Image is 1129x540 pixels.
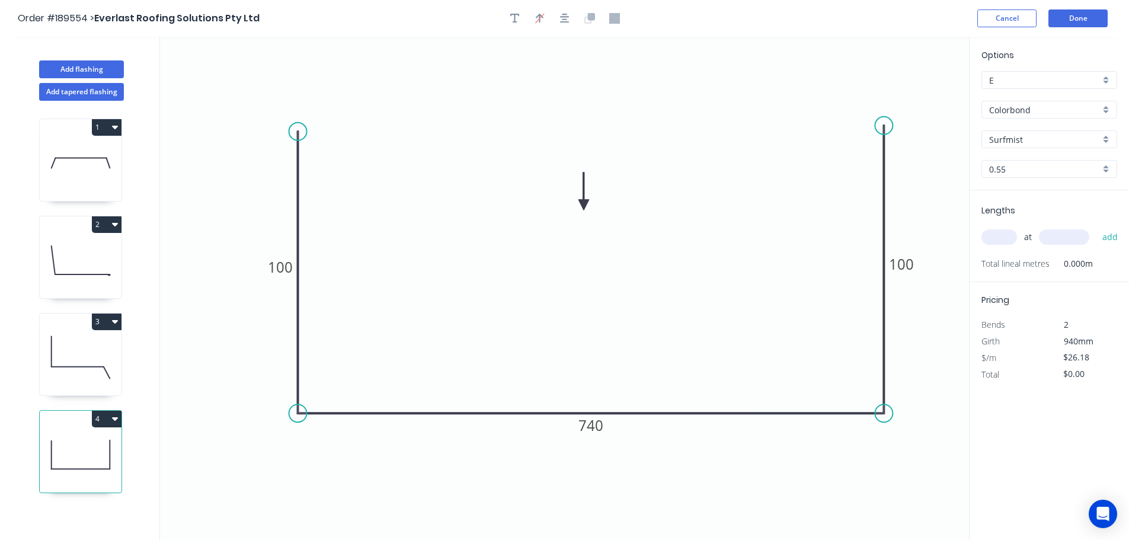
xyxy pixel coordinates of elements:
tspan: 100 [268,257,293,277]
button: add [1096,227,1124,247]
input: Thickness [989,163,1100,175]
span: Everlast Roofing Solutions Pty Ltd [94,11,260,25]
span: Girth [981,335,1000,347]
span: Options [981,49,1014,61]
tspan: 740 [578,416,603,435]
button: Cancel [977,9,1037,27]
tspan: 100 [889,254,914,274]
span: Pricing [981,294,1009,306]
span: Total lineal metres [981,255,1050,272]
span: Total [981,369,999,380]
span: at [1024,229,1032,245]
button: Add flashing [39,60,124,78]
input: Price level [989,74,1100,87]
button: 3 [92,314,121,330]
button: Done [1048,9,1108,27]
span: Bends [981,319,1005,330]
span: 0.000m [1050,255,1093,272]
input: Material [989,104,1100,116]
button: 1 [92,119,121,136]
span: $/m [981,352,996,363]
span: 940mm [1064,335,1093,347]
div: Open Intercom Messenger [1089,500,1117,528]
button: 4 [92,411,121,427]
button: 2 [92,216,121,233]
button: Add tapered flashing [39,83,124,101]
svg: 0 [160,37,969,540]
span: 2 [1064,319,1069,330]
span: Order #189554 > [18,11,94,25]
span: Lengths [981,205,1015,216]
input: Colour [989,133,1100,146]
